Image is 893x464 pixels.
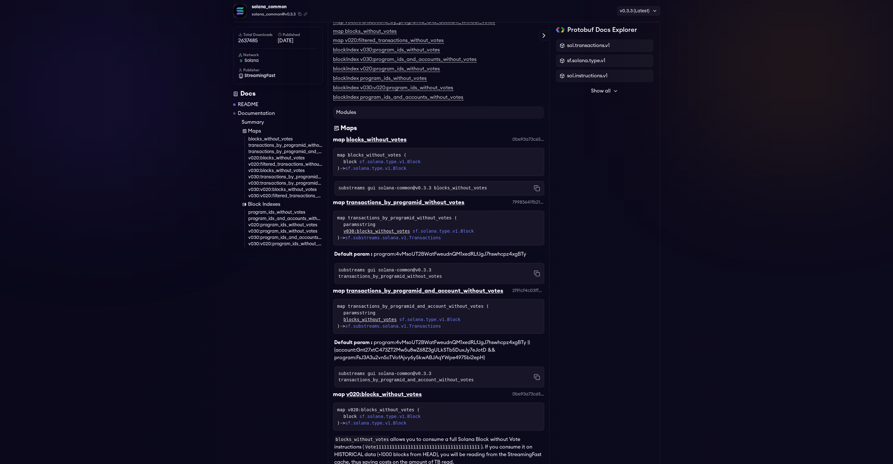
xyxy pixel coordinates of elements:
div: Docs [233,90,323,98]
span: sol.instructions.v1 [567,72,608,80]
div: 2f91cf4c03ff5da839849aa14886dca34207ffc7 [513,288,544,294]
a: map blocks_without_votes [333,29,397,34]
div: map blocks_without_votes ( ) [337,152,540,172]
a: blockIndex v030:program_ids_and_accounts_without_votes [333,57,477,63]
a: v020:filtered_transactions_without_votes [249,162,323,168]
a: blockIndex v020:program_ids_without_votes [333,67,440,72]
div: map [333,390,345,399]
a: program_ids_and_accounts_without_votes [249,216,323,222]
img: solana [238,58,244,63]
div: v020:blocks_without_votes [347,390,422,399]
div: blocks_without_votes [347,135,407,144]
h6: Published [278,32,317,37]
a: program_ids_without_votes [249,210,323,216]
img: Package Logo [233,4,247,18]
img: Map icon [242,129,247,134]
a: v020:program_ids_without_votes [249,222,323,229]
a: sf.solana.type.v1.Block [345,421,407,426]
a: sf.solana.type.v1.Block [359,159,421,165]
button: Copy command to clipboard [534,374,540,380]
a: Summary [242,119,323,126]
span: program:4vMsoUT2BWatFweudnQM1xedRLfJgJ7hswhcpz4xgBTy [374,252,527,257]
a: v030:v020:filtered_transactions_without_votes [249,193,323,199]
a: Block Indexes [242,201,323,208]
a: sf.solana.type.v1.Block [359,413,421,420]
a: blockIndex v030:program_ids_without_votes [333,48,440,53]
a: v030:v020:blocks_without_votes [249,187,323,193]
button: Copy .spkg link to clipboard [304,12,307,16]
code: substreams gui solana-common@v0.3.3 blocks_without_votes [339,185,487,192]
code: blocks_without_votes [335,436,390,443]
div: Maps [341,124,357,133]
div: 0be93a73c65aa8ec2de4b1a47209edeea493ff29 [513,137,544,143]
div: block [344,159,540,165]
a: v030:program_ids_and_accounts_without_votes [249,235,323,241]
a: blocks_without_votes [249,136,323,143]
a: blocks_without_votes [344,317,397,323]
div: map [333,135,345,144]
div: map [333,198,345,207]
img: Protobuf [556,27,565,33]
div: map transactions_by_programid_and_account_without_votes ( ) [337,303,540,330]
a: solana [238,58,317,64]
b: Default param : [335,252,373,257]
div: map transactions_by_programid_without_votes ( ) [337,215,540,241]
div: 0be93a73c65aa8ec2de4b1a47209edeea493ff29 [513,391,544,398]
span: Show all [591,87,611,95]
a: sf.solana.type.v1.Block [413,228,474,235]
a: sf.substreams.solana.v1.Transactions [345,324,441,329]
a: v030:blocks_without_votes [344,228,410,235]
code: substreams gui solana-common@v0.3.3 transactions_by_programid_and_account_without_votes [339,371,534,384]
a: transactions_by_programid_and_account_without_votes [249,149,323,155]
img: Block Index icon [242,202,247,207]
span: -> [340,235,441,241]
div: map v020:blocks_without_votes ( ) [337,407,540,427]
span: 2637485 [238,37,278,45]
div: solana_common [252,3,307,11]
span: solana_common@v0.3.3 [252,11,296,17]
button: Copy command to clipboard [534,185,540,192]
a: blockIndex program_ids_without_votes [333,76,427,82]
div: v0.3.3 (Latest) [617,6,660,16]
a: README [238,101,259,109]
h6: Publisher [238,68,317,73]
span: -> [340,324,441,329]
div: paramsstring [344,310,540,317]
div: paramsstring [344,222,540,228]
div: block [344,413,540,420]
img: Maps icon [333,124,340,133]
button: Copy package name and version [298,12,302,16]
a: StreamingFast [238,73,317,79]
a: map v020:filtered_transactions_without_votes [333,38,444,44]
h2: Protobuf Docs Explorer [567,26,637,34]
button: Show all [556,85,654,98]
h6: Network [238,53,317,58]
a: sf.solana.type.v1.Block [399,317,461,323]
a: v030:program_ids_without_votes [249,229,323,235]
span: program:4vMsoUT2BWatFweudnQM1xedRLfJgJ7hswhcpz4xgBTy || (account:Gnt27xtC473ZT2Mw5u8wZ68Z3gULkSTb... [335,340,530,360]
a: transactions_by_programid_without_votes [249,143,323,149]
code: Vote111111111111111111111111111111111111111 [364,443,481,451]
a: v020:blocks_without_votes [249,155,323,162]
span: sol.transactions.v1 [567,42,610,50]
a: Maps [242,128,323,135]
div: transactions_by_programid_and_account_without_votes [347,287,504,295]
div: transactions_by_programid_without_votes [347,198,465,207]
span: -> [340,421,407,426]
span: -> [340,166,407,171]
span: StreamingFast [245,73,276,79]
a: Documentation [238,110,275,117]
span: sf.solana.type.v1 [567,57,606,65]
a: v030:transactions_by_programid_and_account_without_votes [249,181,323,187]
code: substreams gui solana-common@v0.3.3 transactions_by_programid_without_votes [339,267,534,280]
a: v030:blocks_without_votes [249,168,323,174]
h4: Modules [333,106,544,119]
b: Default param : [335,340,373,345]
a: blockIndex program_ids_and_accounts_without_votes [333,95,463,101]
span: [DATE] [278,37,317,45]
a: v030:v020:program_ids_without_votes [249,241,323,247]
a: v030:transactions_by_programid_without_votes [249,174,323,181]
a: blockIndex v030:v020:program_ids_without_votes [333,86,453,91]
div: map [333,287,345,295]
a: sf.solana.type.v1.Block [345,166,407,171]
